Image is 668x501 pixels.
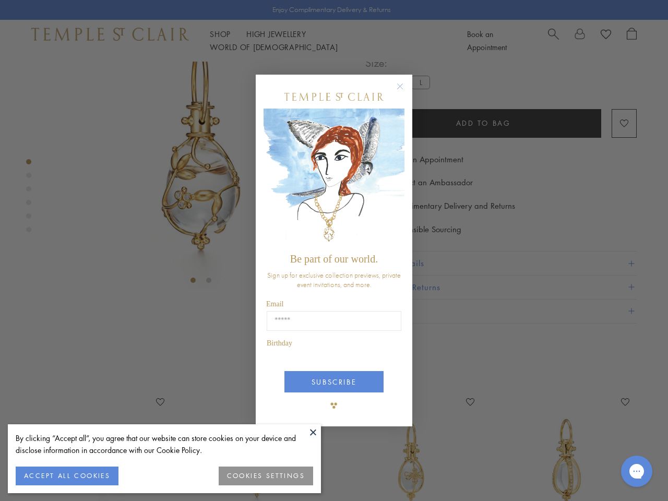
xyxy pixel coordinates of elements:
span: Sign up for exclusive collection previews, private event invitations, and more. [267,270,401,289]
button: Close dialog [399,85,412,98]
iframe: Gorgias live chat messenger [616,452,658,491]
img: TSC [324,395,344,416]
img: Temple St. Clair [284,93,384,101]
div: By clicking “Accept all”, you agree that our website can store cookies on your device and disclos... [16,432,313,456]
img: c4a9eb12-d91a-4d4a-8ee0-386386f4f338.jpeg [264,109,404,248]
button: ACCEPT ALL COOKIES [16,467,118,485]
span: Be part of our world. [290,253,378,265]
button: COOKIES SETTINGS [219,467,313,485]
span: Email [266,300,283,308]
input: Email [267,311,401,331]
button: SUBSCRIBE [284,371,384,392]
span: Birthday [267,339,292,347]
